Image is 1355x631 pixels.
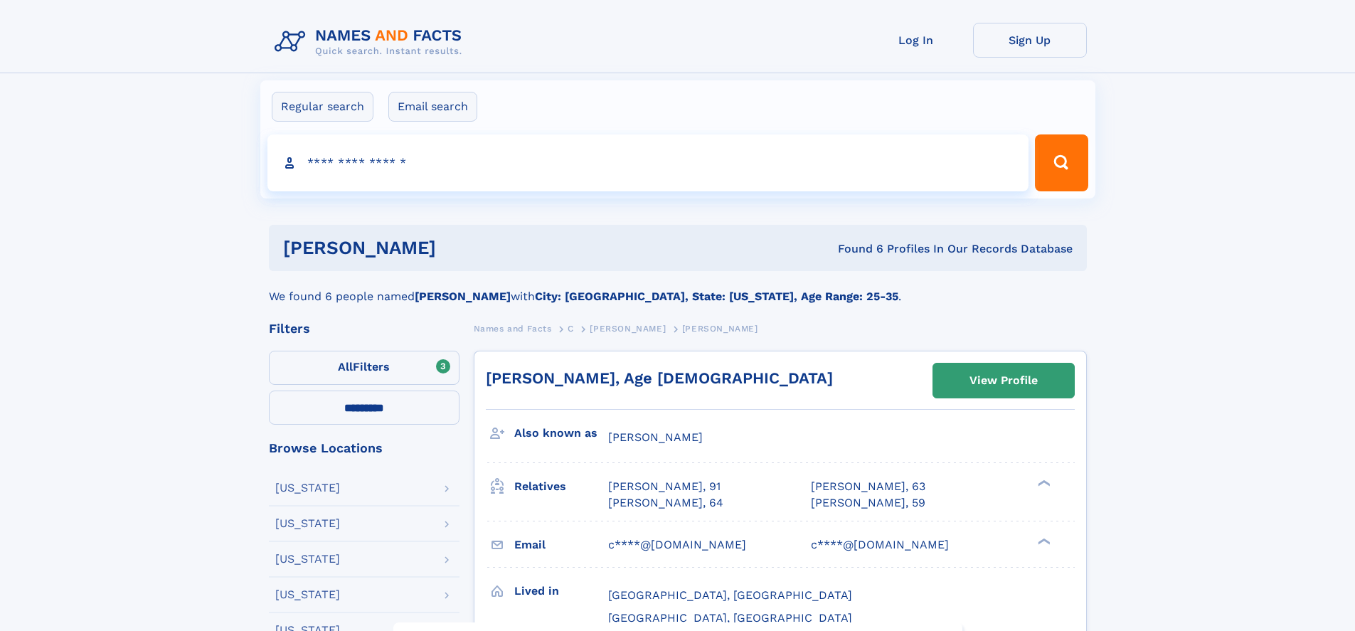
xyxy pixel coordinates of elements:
a: [PERSON_NAME] [590,319,666,337]
button: Search Button [1035,134,1088,191]
span: [GEOGRAPHIC_DATA], [GEOGRAPHIC_DATA] [608,588,852,602]
div: [US_STATE] [275,589,340,600]
div: Found 6 Profiles In Our Records Database [637,241,1073,257]
div: ❯ [1034,479,1051,488]
h3: Email [514,533,608,557]
b: [PERSON_NAME] [415,290,511,303]
input: search input [267,134,1029,191]
span: [GEOGRAPHIC_DATA], [GEOGRAPHIC_DATA] [608,611,852,625]
div: [US_STATE] [275,482,340,494]
b: City: [GEOGRAPHIC_DATA], State: [US_STATE], Age Range: 25-35 [535,290,898,303]
a: [PERSON_NAME], Age [DEMOGRAPHIC_DATA] [486,369,833,387]
span: [PERSON_NAME] [608,430,703,444]
div: [US_STATE] [275,553,340,565]
img: Logo Names and Facts [269,23,474,61]
h3: Lived in [514,579,608,603]
h3: Relatives [514,474,608,499]
div: Browse Locations [269,442,459,455]
a: [PERSON_NAME], 59 [811,495,925,511]
label: Email search [388,92,477,122]
a: [PERSON_NAME], 64 [608,495,723,511]
label: Regular search [272,92,373,122]
div: Filters [269,322,459,335]
span: [PERSON_NAME] [682,324,758,334]
a: C [568,319,574,337]
h3: Also known as [514,421,608,445]
label: Filters [269,351,459,385]
div: View Profile [969,364,1038,397]
a: View Profile [933,364,1074,398]
div: We found 6 people named with . [269,271,1087,305]
span: C [568,324,574,334]
div: ❯ [1034,536,1051,546]
a: Names and Facts [474,319,552,337]
span: All [338,360,353,373]
a: [PERSON_NAME], 63 [811,479,925,494]
a: [PERSON_NAME], 91 [608,479,721,494]
a: Log In [859,23,973,58]
div: [US_STATE] [275,518,340,529]
h1: [PERSON_NAME] [283,239,637,257]
span: [PERSON_NAME] [590,324,666,334]
a: Sign Up [973,23,1087,58]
